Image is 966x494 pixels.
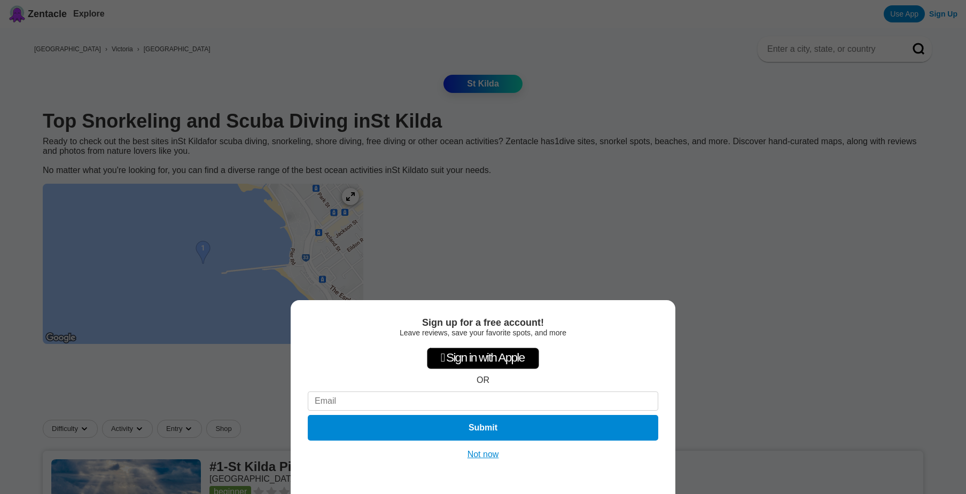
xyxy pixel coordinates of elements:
[477,375,489,385] div: OR
[308,415,658,441] button: Submit
[308,328,658,337] div: Leave reviews, save your favorite spots, and more
[427,348,539,369] div: Sign in with Apple
[464,449,502,460] button: Not now
[308,317,658,328] div: Sign up for a free account!
[308,391,658,411] input: Email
